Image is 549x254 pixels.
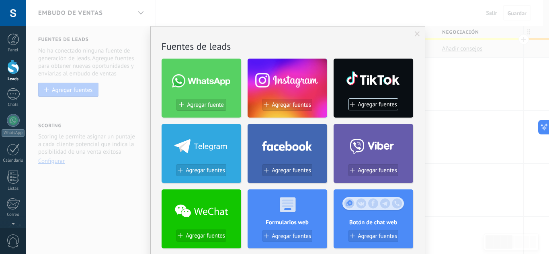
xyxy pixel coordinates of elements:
div: Listas [2,186,25,191]
button: Agregar fuentes [348,164,398,176]
button: Agregar fuentes [262,230,312,242]
div: Chats [2,102,25,108]
button: Agregar fuentes [262,99,312,111]
span: Agregar fuentes [272,233,311,240]
button: Agregar fuentes [348,230,398,242]
span: Agregar fuentes [186,167,225,174]
button: Agregar fuente [176,99,226,111]
span: Agregar fuentes [358,101,397,108]
span: Agregar fuentes [272,102,311,108]
div: Calendario [2,158,25,163]
span: Agregar fuentes [358,167,397,174]
button: Agregar fuentes [176,164,226,176]
button: Agregar fuentes [348,98,398,110]
div: Leads [2,77,25,82]
button: Agregar fuentes [262,164,312,176]
h2: Fuentes de leads [162,40,414,53]
button: Agregar fuentes [176,230,226,242]
h4: Formularios web [248,219,327,226]
span: Agregar fuente [187,102,223,108]
div: Correo [2,212,25,217]
h4: Botón de chat web [334,219,413,226]
div: Panel [2,48,25,53]
span: Agregar fuentes [358,233,397,240]
span: Agregar fuentes [272,167,311,174]
span: Agregar fuentes [186,232,225,239]
div: WhatsApp [2,129,25,137]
